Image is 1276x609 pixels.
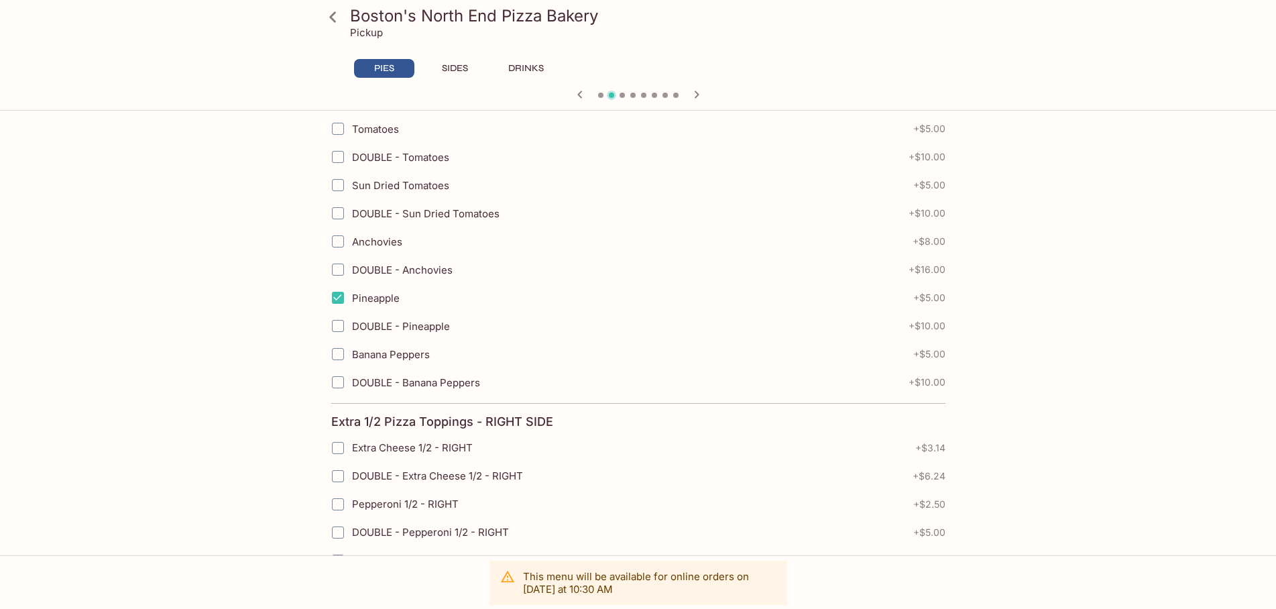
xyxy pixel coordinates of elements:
[913,471,945,482] span: + $6.24
[352,376,480,389] span: DOUBLE - Banana Peppers
[350,5,949,26] h3: Boston's North End Pizza Bakery
[909,377,945,388] span: + $10.00
[913,123,945,134] span: + $5.00
[352,123,399,135] span: Tomatoes
[913,499,945,510] span: + $2.50
[352,526,509,539] span: DOUBLE - Pepperoni 1/2 - RIGHT
[913,180,945,190] span: + $5.00
[496,59,557,78] button: DRINKS
[352,498,459,510] span: Pepperoni 1/2 - RIGHT
[354,59,414,78] button: PIES
[913,349,945,359] span: + $5.00
[352,554,450,567] span: Sausage 1/2 - RIGHT
[352,179,449,192] span: Sun Dried Tomatoes
[352,320,450,333] span: DOUBLE - Pineapple
[352,264,453,276] span: DOUBLE - Anchovies
[913,527,945,538] span: + $5.00
[352,441,473,454] span: Extra Cheese 1/2 - RIGHT
[523,570,776,596] p: This menu will be available for online orders on [DATE] at 10:30 AM
[352,235,402,248] span: Anchovies
[913,292,945,303] span: + $5.00
[352,151,449,164] span: DOUBLE - Tomatoes
[352,207,500,220] span: DOUBLE - Sun Dried Tomatoes
[350,26,383,39] p: Pickup
[331,414,553,429] h4: Extra 1/2 Pizza Toppings - RIGHT SIDE
[352,348,430,361] span: Banana Peppers
[915,443,945,453] span: + $3.14
[913,236,945,247] span: + $8.00
[425,59,485,78] button: SIDES
[909,321,945,331] span: + $10.00
[909,208,945,219] span: + $10.00
[909,264,945,275] span: + $16.00
[352,469,523,482] span: DOUBLE - Extra Cheese 1/2 - RIGHT
[909,152,945,162] span: + $10.00
[352,292,400,304] span: Pineapple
